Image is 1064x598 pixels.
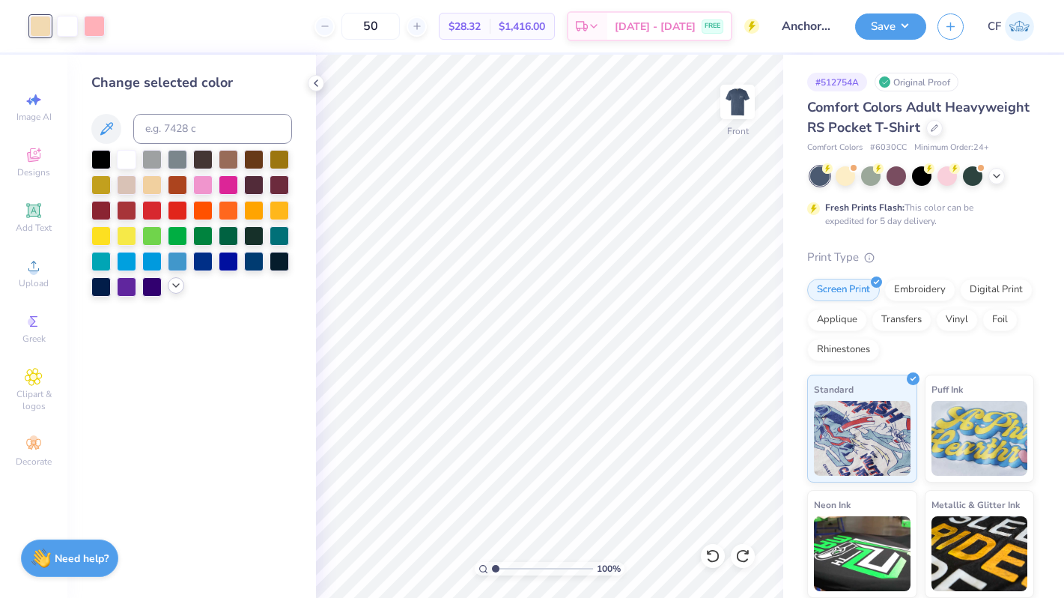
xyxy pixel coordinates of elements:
div: Digital Print [960,279,1033,301]
input: – – [341,13,400,40]
span: Clipart & logos [7,388,60,412]
span: Decorate [16,456,52,468]
div: Foil [982,309,1018,331]
img: Neon Ink [814,516,911,591]
div: Transfers [872,309,931,331]
span: Image AI [16,111,52,123]
input: Untitled Design [770,11,844,41]
div: This color can be expedited for 5 day delivery. [825,201,1009,228]
img: Cameryn Freeman [1005,12,1034,41]
span: # 6030CC [870,142,907,154]
span: Upload [19,277,49,289]
div: Rhinestones [807,339,880,361]
span: Neon Ink [814,497,851,513]
span: FREE [705,21,720,31]
div: Embroidery [884,279,955,301]
span: Metallic & Glitter Ink [931,497,1020,513]
span: Minimum Order: 24 + [914,142,989,154]
input: e.g. 7428 c [133,114,292,144]
img: Front [723,87,753,117]
span: Add Text [16,222,52,234]
span: [DATE] - [DATE] [615,19,696,34]
span: Comfort Colors Adult Heavyweight RS Pocket T-Shirt [807,98,1030,136]
div: # 512754A [807,73,867,91]
div: Original Proof [875,73,958,91]
strong: Fresh Prints Flash: [825,202,905,214]
span: Comfort Colors [807,142,863,154]
span: Puff Ink [931,381,963,397]
strong: Need help? [55,552,109,566]
span: 100 % [597,562,621,576]
span: $1,416.00 [499,19,545,34]
a: CF [988,12,1034,41]
div: Applique [807,309,867,331]
img: Standard [814,401,911,476]
img: Puff Ink [931,401,1028,476]
span: Standard [814,381,854,397]
div: Front [727,124,749,138]
div: Screen Print [807,279,880,301]
span: Designs [17,166,50,178]
button: Save [855,13,926,40]
div: Change selected color [91,73,292,93]
div: Vinyl [936,309,978,331]
span: $28.32 [449,19,481,34]
div: Print Type [807,249,1034,266]
img: Metallic & Glitter Ink [931,516,1028,591]
span: Greek [22,333,46,345]
span: CF [988,18,1001,35]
